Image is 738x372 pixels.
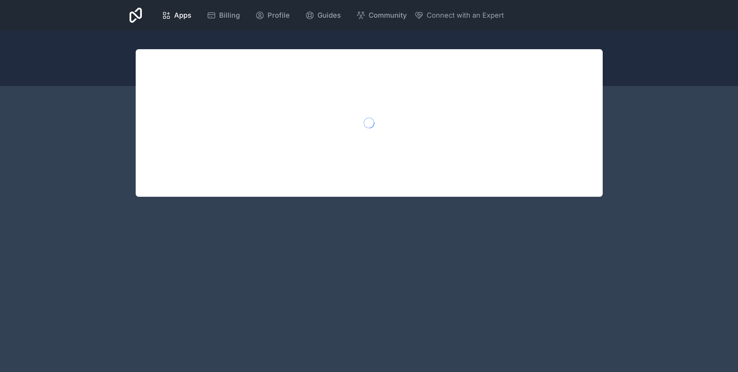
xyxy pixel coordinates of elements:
a: Community [350,7,413,24]
a: Guides [299,7,347,24]
span: Community [369,10,407,21]
span: Guides [317,10,341,21]
span: Connect with an Expert [427,10,504,21]
a: Apps [156,7,198,24]
a: Billing [201,7,246,24]
button: Connect with an Expert [414,10,504,21]
a: Profile [249,7,296,24]
span: Billing [219,10,240,21]
span: Profile [268,10,290,21]
span: Apps [174,10,191,21]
